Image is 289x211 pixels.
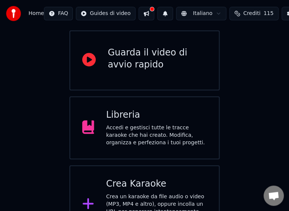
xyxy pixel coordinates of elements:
button: FAQ [44,7,73,20]
span: Home [29,10,44,17]
div: Aprire la chat [263,186,284,206]
div: Guarda il video di avvio rapido [108,47,207,71]
div: Libreria [106,109,207,121]
nav: breadcrumb [29,10,44,17]
button: Guides di video [76,7,135,20]
button: Crediti115 [229,7,278,20]
span: 115 [263,10,274,17]
span: Crediti [243,10,260,17]
div: Crea Karaoke [106,178,207,190]
div: Accedi e gestisci tutte le tracce karaoke che hai creato. Modifica, organizza e perfeziona i tuoi... [106,124,207,147]
img: youka [6,6,21,21]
